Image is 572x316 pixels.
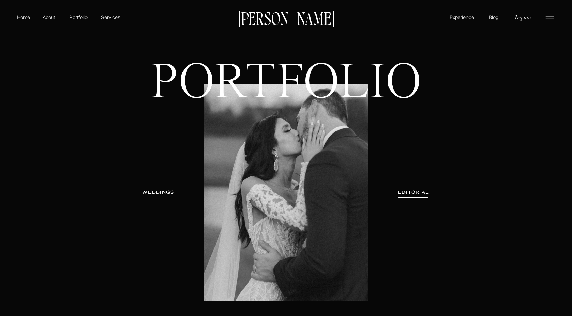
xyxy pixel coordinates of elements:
a: Home [16,14,31,21]
a: About [41,14,57,20]
a: Portfolio [66,14,91,21]
a: Blog [487,14,500,20]
a: EDITORIAL [388,189,438,196]
h1: PORTFOLIO [139,61,433,153]
a: Inquire [514,13,531,21]
a: WEDDINGS [137,189,180,196]
a: Services [100,14,121,21]
a: [PERSON_NAME] [235,11,337,25]
a: Experience [449,14,475,21]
